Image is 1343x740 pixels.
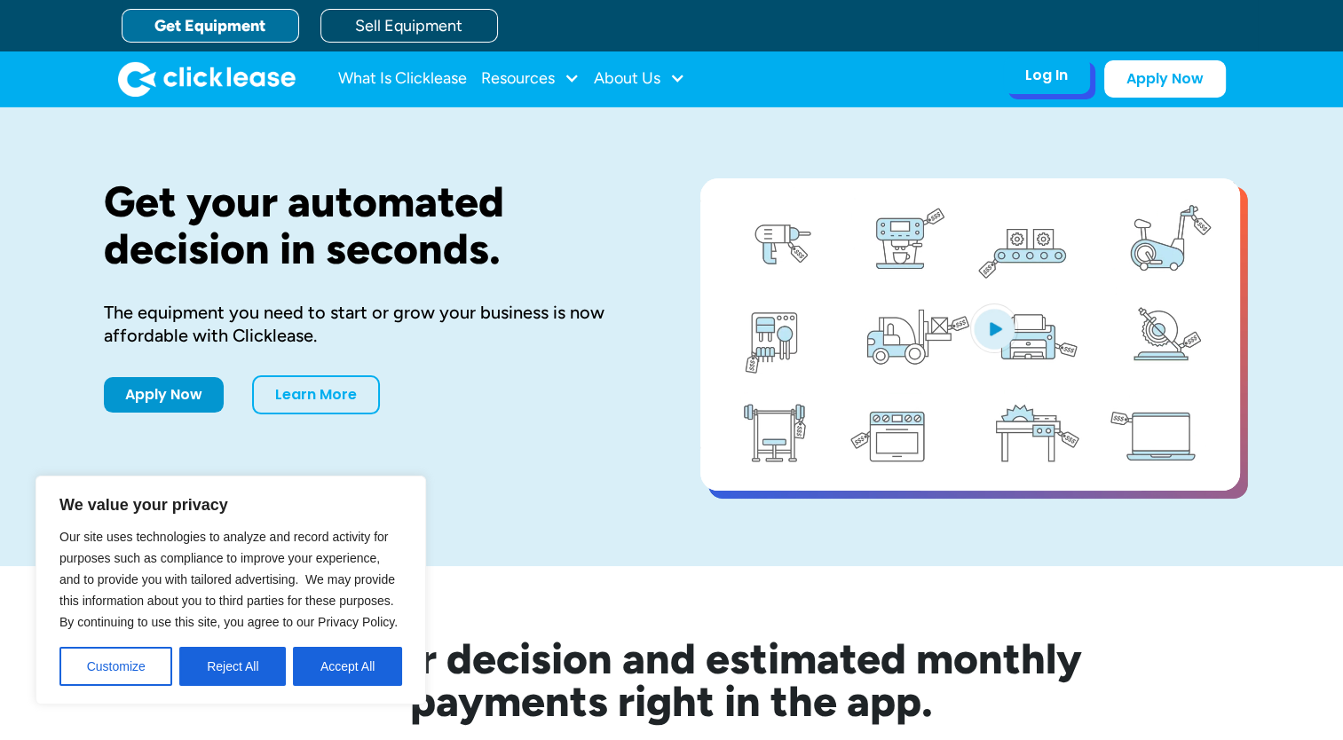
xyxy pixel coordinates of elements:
a: home [118,61,296,97]
div: We value your privacy [36,476,426,705]
div: The equipment you need to start or grow your business is now affordable with Clicklease. [104,301,644,347]
a: open lightbox [700,178,1240,491]
button: Reject All [179,647,286,686]
a: Apply Now [1104,60,1226,98]
div: About Us [594,61,685,97]
span: Our site uses technologies to analyze and record activity for purposes such as compliance to impr... [59,530,398,629]
a: Apply Now [104,377,224,413]
a: Sell Equipment [320,9,498,43]
button: Customize [59,647,172,686]
p: We value your privacy [59,494,402,516]
h2: See your decision and estimated monthly payments right in the app. [175,637,1169,722]
button: Accept All [293,647,402,686]
a: Learn More [252,375,380,414]
div: Log In [1025,67,1068,84]
a: Get Equipment [122,9,299,43]
a: What Is Clicklease [338,61,467,97]
div: Resources [481,61,580,97]
img: Blue play button logo on a light blue circular background [970,303,1018,353]
h1: Get your automated decision in seconds. [104,178,644,272]
img: Clicklease logo [118,61,296,97]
